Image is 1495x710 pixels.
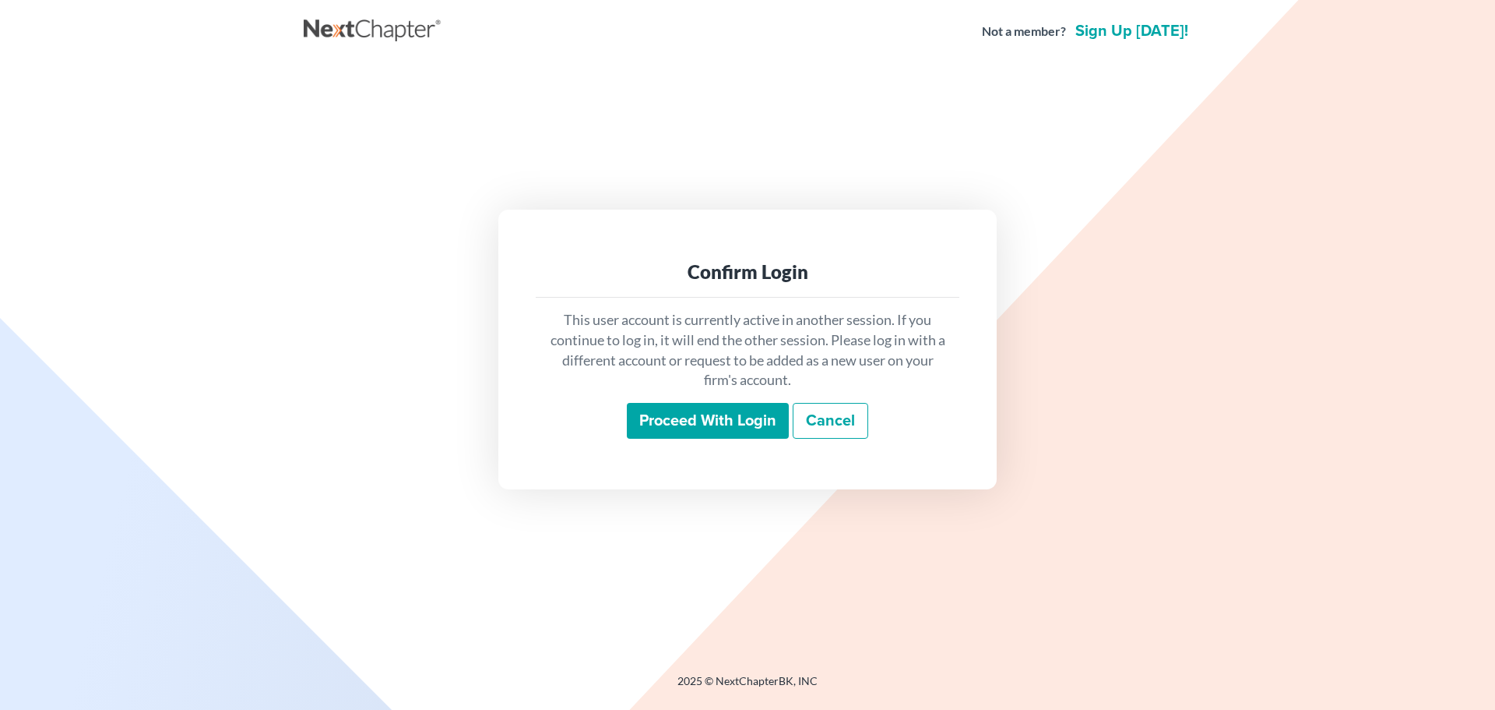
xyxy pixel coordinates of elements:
[793,403,868,439] a: Cancel
[548,260,947,284] div: Confirm Login
[627,403,789,439] input: Proceed with login
[548,310,947,390] p: This user account is currently active in another session. If you continue to log in, it will end ...
[982,23,1066,41] strong: Not a member?
[304,673,1191,701] div: 2025 © NextChapterBK, INC
[1072,23,1191,39] a: Sign up [DATE]!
